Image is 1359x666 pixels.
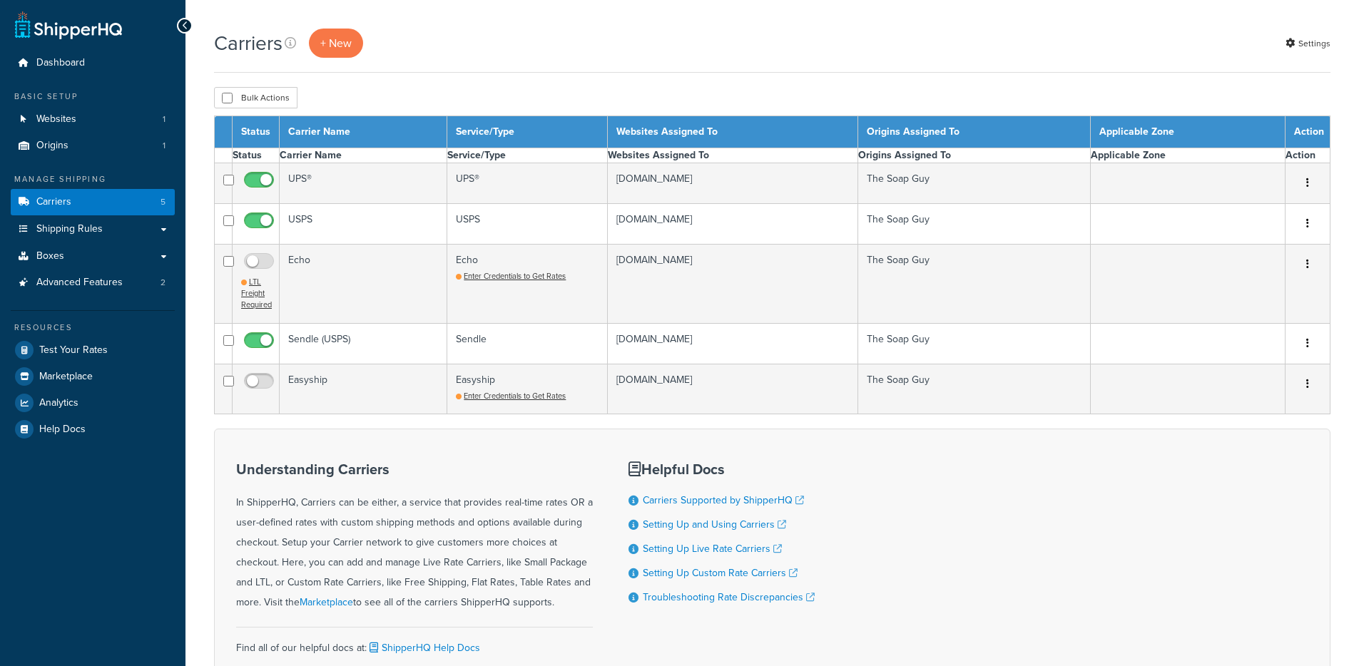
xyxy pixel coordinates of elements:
a: Websites 1 [11,106,175,133]
a: Advanced Features 2 [11,270,175,296]
a: Boxes [11,243,175,270]
div: Basic Setup [11,91,175,103]
th: Applicable Zone [1090,116,1285,148]
span: Test Your Rates [39,344,108,357]
td: [DOMAIN_NAME] [608,204,858,245]
span: Enter Credentials to Get Rates [464,270,566,282]
a: Marketplace [11,364,175,389]
span: Carriers [36,196,71,208]
th: Status [233,116,280,148]
td: [DOMAIN_NAME] [608,323,858,364]
th: Applicable Zone [1090,148,1285,163]
td: UPS® [447,163,608,204]
div: Find all of our helpful docs at: [236,627,593,658]
td: [DOMAIN_NAME] [608,163,858,204]
li: Websites [11,106,175,133]
td: The Soap Guy [858,364,1091,414]
td: [DOMAIN_NAME] [608,364,858,414]
span: Enter Credentials to Get Rates [464,390,566,401]
span: 2 [161,277,166,289]
span: Marketplace [39,371,93,383]
span: Shipping Rules [36,223,103,235]
a: + New [309,29,363,58]
td: UPS® [280,163,447,204]
td: The Soap Guy [858,163,1091,204]
a: Carriers 5 [11,189,175,215]
td: Echo [447,245,608,323]
h3: Helpful Docs [628,461,815,477]
th: Websites Assigned To [608,148,858,163]
span: Analytics [39,397,78,409]
a: Test Your Rates [11,337,175,363]
a: Analytics [11,390,175,416]
button: Bulk Actions [214,87,297,108]
td: USPS [447,204,608,245]
a: Troubleshooting Rate Discrepancies [643,590,815,605]
th: Carrier Name [280,148,447,163]
td: Sendle (USPS) [280,323,447,364]
span: Dashboard [36,57,85,69]
th: Service/Type [447,148,608,163]
a: Origins 1 [11,133,175,159]
h3: Understanding Carriers [236,461,593,477]
td: The Soap Guy [858,323,1091,364]
li: Advanced Features [11,270,175,296]
th: Action [1286,116,1330,148]
td: USPS [280,204,447,245]
li: Carriers [11,189,175,215]
div: Resources [11,322,175,334]
a: Help Docs [11,416,175,442]
a: Enter Credentials to Get Rates [456,390,566,401]
td: The Soap Guy [858,204,1091,245]
a: LTL Freight Required [241,276,272,309]
th: Origins Assigned To [858,148,1091,163]
span: Origins [36,140,68,152]
th: Origins Assigned To [858,116,1091,148]
a: Shipping Rules [11,216,175,242]
a: ShipperHQ Help Docs [367,640,480,655]
a: Marketplace [300,595,353,610]
div: Manage Shipping [11,173,175,185]
span: Websites [36,113,76,125]
th: Action [1286,148,1330,163]
a: ShipperHQ Home [15,11,122,39]
span: 5 [161,196,166,208]
td: The Soap Guy [858,245,1091,323]
th: Status [233,148,280,163]
td: Easyship [280,364,447,414]
a: Carriers Supported by ShipperHQ [643,493,804,508]
span: 1 [163,140,166,152]
a: Settings [1286,34,1330,53]
div: In ShipperHQ, Carriers can be either, a service that provides real-time rates OR a user-defined r... [236,461,593,613]
span: Boxes [36,250,64,262]
span: Help Docs [39,424,86,436]
a: Setting Up Live Rate Carriers [643,541,782,556]
td: Easyship [447,364,608,414]
td: Sendle [447,323,608,364]
th: Websites Assigned To [608,116,858,148]
a: Setting Up Custom Rate Carriers [643,565,798,580]
span: Advanced Features [36,277,123,289]
a: Enter Credentials to Get Rates [456,270,566,282]
th: Service/Type [447,116,608,148]
span: 1 [163,113,166,125]
a: Dashboard [11,50,175,76]
td: Echo [280,245,447,323]
a: Setting Up and Using Carriers [643,517,786,532]
th: Carrier Name [280,116,447,148]
td: [DOMAIN_NAME] [608,245,858,323]
li: Origins [11,133,175,159]
h1: Carriers [214,29,283,57]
